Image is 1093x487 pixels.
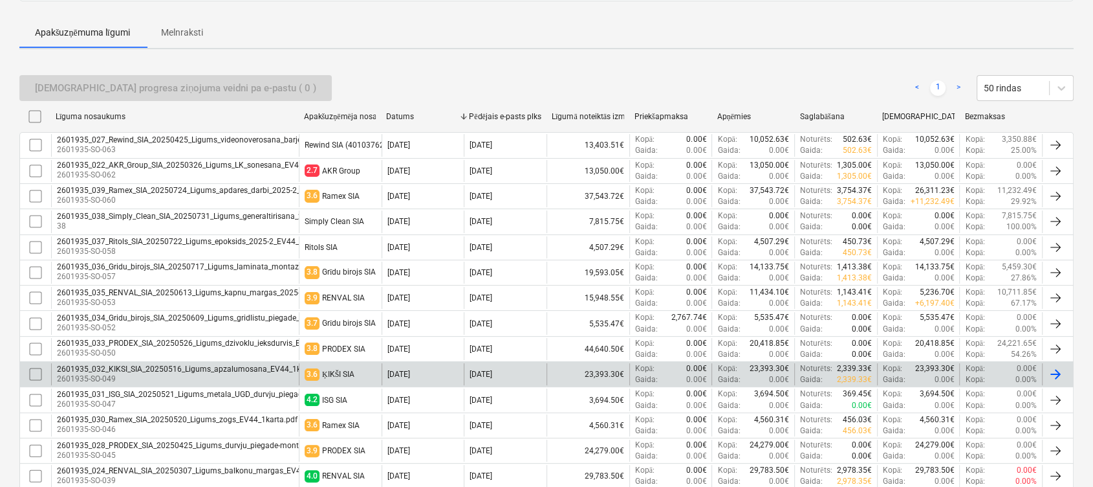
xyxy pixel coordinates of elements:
[1028,425,1093,487] iframe: Chat Widget
[470,217,492,226] div: [DATE]
[717,262,737,273] p: Kopā :
[837,262,872,273] p: 1,413.38€
[883,324,905,335] p: Gaida :
[546,414,629,436] div: 4,560.31€
[686,262,706,273] p: 0.00€
[635,221,658,232] p: Gaida :
[387,141,410,150] div: [DATE]
[997,338,1037,349] p: 24,221.65€
[800,171,823,182] p: Gaida :
[852,221,872,232] p: 0.00€
[686,236,706,247] p: 0.00€
[1017,363,1037,374] p: 0.00€
[800,374,823,385] p: Gaida :
[717,160,737,171] p: Kopā :
[686,247,706,258] p: 0.00€
[717,134,737,145] p: Kopā :
[800,363,832,374] p: Noturēts :
[769,171,789,182] p: 0.00€
[717,185,737,196] p: Kopā :
[635,160,655,171] p: Kopā :
[686,374,706,385] p: 0.00€
[57,195,358,206] p: 2601935-SO-060
[35,26,130,40] p: Apakšuzņēmuma līgumi
[934,247,954,258] p: 0.00€
[57,170,336,181] p: 2601935-SO-062
[800,247,823,258] p: Gaida :
[1015,171,1037,182] p: 0.00%
[322,267,376,277] div: Grīdu birojs SIA
[717,312,737,323] p: Kopā :
[1002,134,1037,145] p: 3,350.88€
[305,164,319,177] span: 2.7
[57,186,358,195] div: 2601935_039_Ramex_SIA_20250724_Ligums_apdares_darbi_2025-2_EV44_1karta.pdf
[800,389,832,400] p: Noturēts :
[800,273,823,284] p: Gaida :
[909,80,925,96] a: Previous page
[57,339,328,348] div: 2601935_033_PRODEX_SIA_20250526_Ligums_dzivoklu_ieksdurvis_EV44.pdf
[686,324,706,335] p: 0.00€
[837,160,872,171] p: 1,305.00€
[387,268,410,277] div: [DATE]
[883,273,905,284] p: Gaida :
[934,324,954,335] p: 0.00€
[852,324,872,335] p: 0.00€
[800,196,823,207] p: Gaida :
[686,171,706,182] p: 0.00€
[800,262,832,273] p: Noturēts :
[546,236,629,258] div: 4,507.29€
[1015,374,1037,385] p: 0.00%
[965,134,984,145] p: Kopā :
[883,221,905,232] p: Gaida :
[305,266,319,278] span: 3.8
[769,145,789,156] p: 0.00€
[750,262,789,273] p: 14,133.75€
[686,287,706,298] p: 0.00€
[635,196,658,207] p: Gaida :
[546,134,629,156] div: 13,403.51€
[965,298,984,309] p: Kopā :
[686,273,706,284] p: 0.00€
[965,262,984,273] p: Kopā :
[387,166,410,176] div: [DATE]
[800,145,823,156] p: Gaida :
[635,236,655,247] p: Kopā :
[635,298,658,309] p: Gaida :
[1015,247,1037,258] p: 0.00%
[635,134,655,145] p: Kopā :
[799,112,872,122] div: Saglabāšana
[919,287,954,298] p: 5,236.70€
[635,247,658,258] p: Gaida :
[635,287,655,298] p: Kopā :
[843,145,872,156] p: 502.63€
[965,273,984,284] p: Kopā :
[934,349,954,360] p: 0.00€
[57,348,328,359] p: 2601935-SO-050
[1017,389,1037,400] p: 0.00€
[965,287,984,298] p: Kopā :
[717,145,740,156] p: Gaida :
[387,192,410,201] div: [DATE]
[305,394,319,406] span: 4.2
[965,312,984,323] p: Kopā :
[304,112,376,122] div: Apakšuzņēmēja nosaukums
[914,185,954,196] p: 26,311.23€
[387,243,410,252] div: [DATE]
[56,112,294,122] div: Līguma nosaukums
[635,273,658,284] p: Gaida :
[750,338,789,349] p: 20,418.85€
[686,221,706,232] p: 0.00€
[717,112,790,122] div: Apņēmies
[686,160,706,171] p: 0.00€
[951,80,966,96] a: Next page
[387,217,410,226] div: [DATE]
[852,338,872,349] p: 0.00€
[837,185,872,196] p: 3,754.37€
[717,363,737,374] p: Kopā :
[1011,273,1037,284] p: 27.86%
[57,161,336,170] div: 2601935_022_AKR_Group_SIA_20250326_Ligums_LK_sonesana_EV44_IELA.pdf
[717,298,740,309] p: Gaida :
[914,134,954,145] p: 10,052.63€
[769,247,789,258] p: 0.00€
[387,345,410,354] div: [DATE]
